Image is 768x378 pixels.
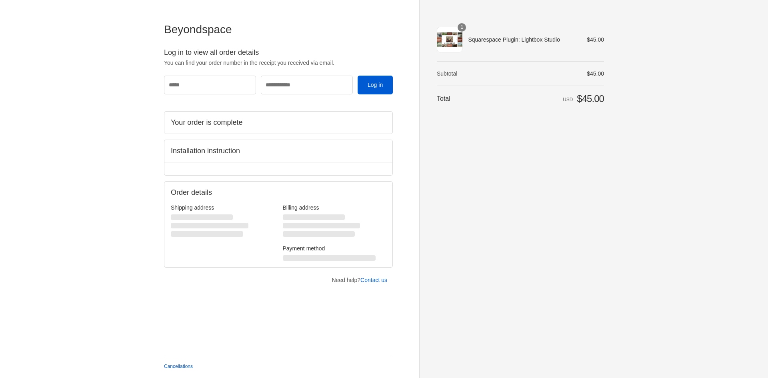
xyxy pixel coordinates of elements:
[171,188,278,197] h2: Order details
[283,245,386,252] h3: Payment method
[437,70,486,77] th: Subtotal
[587,70,604,77] span: $45.00
[563,97,573,102] span: USD
[171,204,274,211] h3: Shipping address
[164,364,193,369] a: Cancellations
[358,76,393,94] button: Log in
[577,93,604,104] span: $45.00
[468,36,576,43] span: Squarespace Plugin: Lightbox Studio
[332,276,387,284] p: Need help?
[164,48,393,57] h2: Log in to view all order details
[437,95,450,102] span: Total
[587,36,604,43] span: $45.00
[360,277,387,283] a: Contact us
[164,59,393,67] p: You can find your order number in the receipt you received via email.
[283,204,386,211] h3: Billing address
[171,118,386,127] h2: Your order is complete
[171,146,386,156] h2: Installation instruction
[164,23,232,36] span: Beyondspace
[458,23,466,32] span: 1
